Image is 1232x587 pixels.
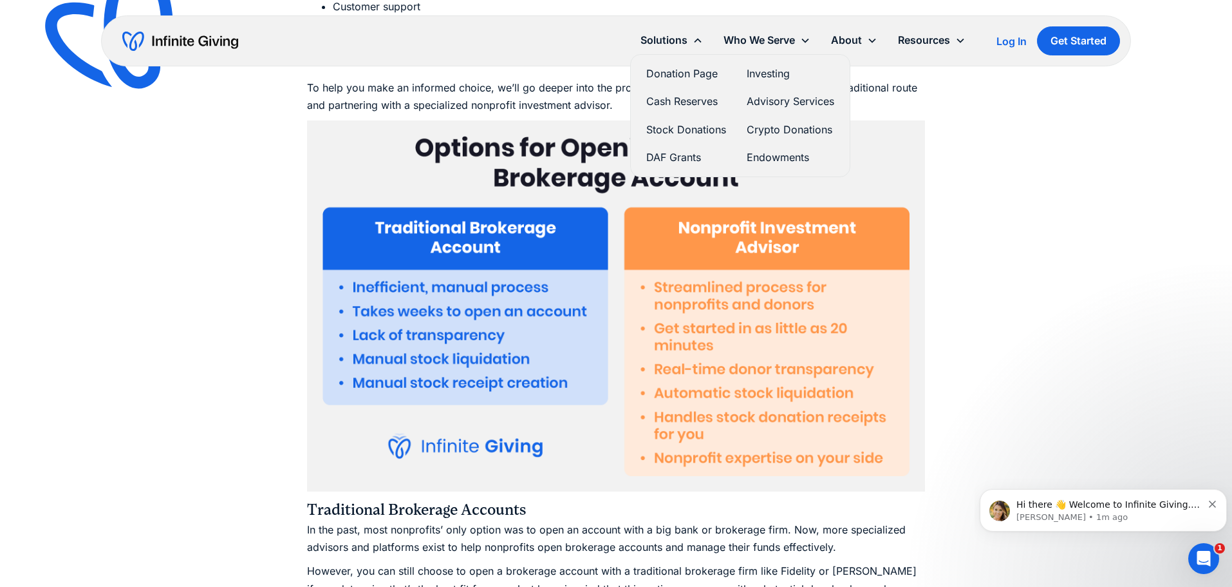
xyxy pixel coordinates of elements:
div: Who We Serve [723,32,795,49]
div: About [821,26,888,54]
a: Endowments [747,149,834,166]
a: Investing [747,65,834,82]
img: A visual comparison between using a traditional nonprofit brokerage account and working with a no... [307,120,925,492]
a: Stock Donations [646,121,726,139]
a: Advisory Services [747,93,834,110]
span: 1 [1215,543,1225,553]
div: Resources [898,32,950,49]
a: Crypto Donations [747,121,834,139]
a: Get Started [1037,26,1120,55]
iframe: Intercom notifications message [975,462,1232,552]
div: Log In [996,36,1027,46]
p: To help you make an informed choice, we’ll go deeper into the pros and cons of two main options: ... [307,79,925,114]
iframe: Intercom live chat [1188,543,1219,574]
nav: Solutions [630,54,850,177]
a: Log In [996,34,1027,49]
a: Cash Reserves [646,93,726,110]
a: home [122,31,238,52]
div: Solutions [640,32,687,49]
a: DAF Grants [646,149,726,166]
div: Who We Serve [713,26,821,54]
div: Solutions [630,26,713,54]
h4: Traditional Brokerage Accounts [307,498,925,521]
a: Donation Page [646,65,726,82]
div: Resources [888,26,976,54]
div: About [831,32,862,49]
p: In the past, most nonprofits’ only option was to open an account with a big bank or brokerage fir... [307,521,925,556]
